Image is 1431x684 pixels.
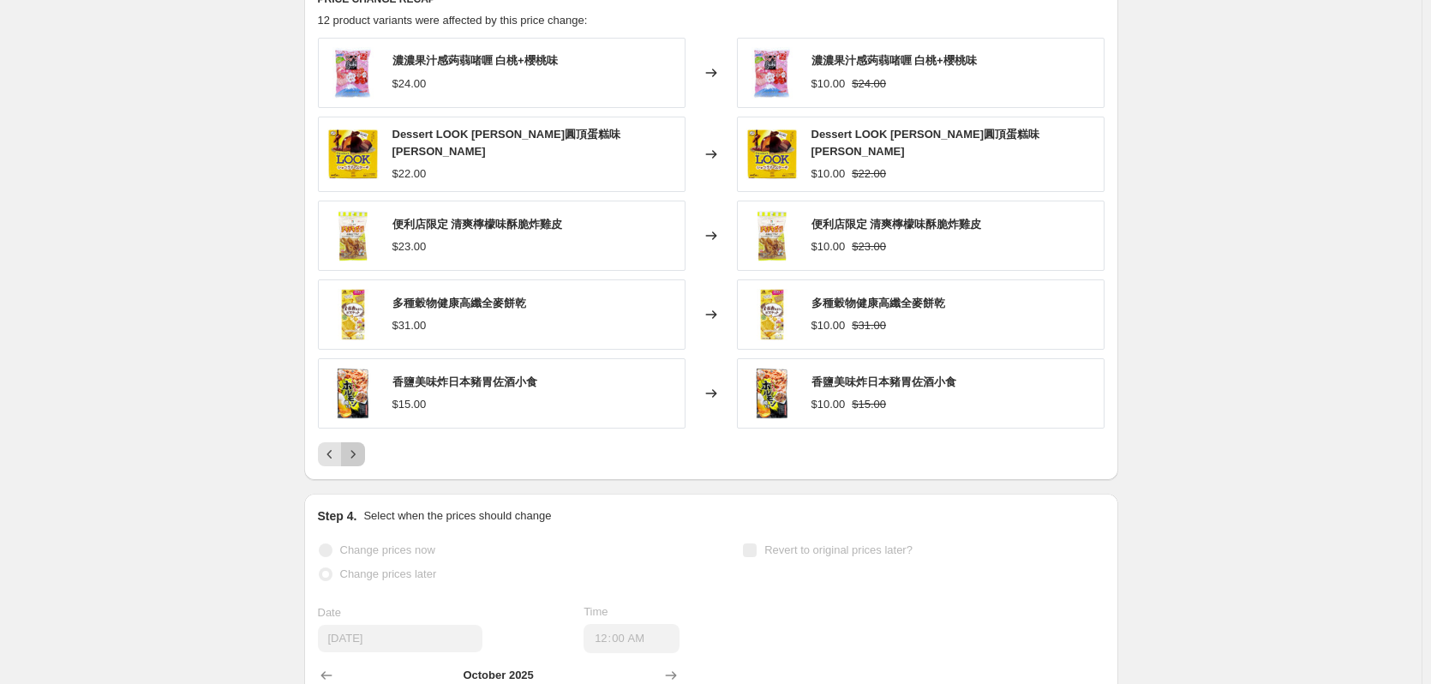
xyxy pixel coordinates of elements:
[340,543,435,556] span: Change prices now
[363,507,551,525] p: Select when the prices should change
[392,317,427,334] div: $31.00
[811,238,846,255] div: $10.00
[764,543,913,556] span: Revert to original prices later?
[392,396,427,413] div: $15.00
[392,297,526,309] span: 多種穀物健康高纖全麥餅乾
[392,165,427,183] div: $22.00
[811,317,846,334] div: $10.00
[341,442,365,466] button: Next
[852,396,886,413] strike: $15.00
[746,289,798,340] img: 4902888235290_d2780c16-5f15-4756-b0fb-589d6925277f_80x.jpg
[327,289,379,340] img: 4902888235290_d2780c16-5f15-4756-b0fb-589d6925277f_80x.jpg
[584,624,680,653] input: 12:00
[318,14,588,27] span: 12 product variants were affected by this price change:
[327,129,379,180] img: 4902555267739_d2d13589-662c-4ace-8d8c-2be5e15d0ffd_80x.jpg
[852,238,886,255] strike: $23.00
[811,75,846,93] div: $10.00
[318,606,341,619] span: Date
[811,375,956,388] span: 香鹽美味炸日本豬胃佐酒小食
[811,165,846,183] div: $10.00
[318,442,342,466] button: Previous
[852,317,886,334] strike: $31.00
[811,218,982,231] span: 便利店限定 清爽檸檬味酥脆炸雞皮
[746,210,798,261] img: 4902115429898_07366d5d-7821-49b0-99f4-47954e43dc0a_80x.jpg
[318,442,365,466] nav: Pagination
[584,605,608,618] span: Time
[392,218,563,231] span: 便利店限定 清爽檸檬味酥脆炸雞皮
[327,47,379,99] img: 4571157252933_bf071a89-d45d-4fae-b621-a57f873566fa_80x.jpg
[392,128,621,158] span: Dessert LOOK [PERSON_NAME]圓頂蛋糕味[PERSON_NAME]
[318,625,482,652] input: 10/2/2025
[392,375,537,388] span: 香鹽美味炸日本豬胃佐酒小食
[392,54,558,67] span: 濃濃果汁感蒟蒻啫喱 白桃+櫻桃味
[392,75,427,93] div: $24.00
[811,54,977,67] span: 濃濃果汁感蒟蒻啫喱 白桃+櫻桃味
[327,368,379,419] img: 4977856212740_6456fc41-a4ec-4f8e-8228-a13fd0d07c55_80x.jpg
[852,165,886,183] strike: $22.00
[852,75,886,93] strike: $24.00
[811,297,945,309] span: 多種穀物健康高纖全麥餅乾
[392,238,427,255] div: $23.00
[340,567,437,580] span: Change prices later
[746,129,798,180] img: 4902555267739_d2d13589-662c-4ace-8d8c-2be5e15d0ffd_80x.jpg
[811,396,846,413] div: $10.00
[811,128,1040,158] span: Dessert LOOK [PERSON_NAME]圓頂蛋糕味[PERSON_NAME]
[746,47,798,99] img: 4571157252933_bf071a89-d45d-4fae-b621-a57f873566fa_80x.jpg
[746,368,798,419] img: 4977856212740_6456fc41-a4ec-4f8e-8228-a13fd0d07c55_80x.jpg
[327,210,379,261] img: 4902115429898_07366d5d-7821-49b0-99f4-47954e43dc0a_80x.jpg
[318,507,357,525] h2: Step 4.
